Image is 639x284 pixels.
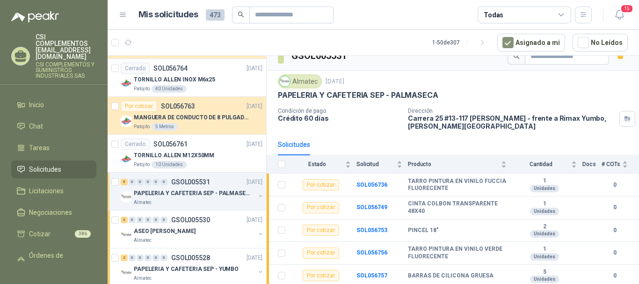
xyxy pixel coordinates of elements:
[29,250,87,271] span: Órdenes de Compra
[153,141,188,147] p: SOL056761
[513,53,520,59] span: search
[408,178,507,192] b: TARRO PINTURA EN VINILO FUCCIA FLUORECENTE
[152,217,160,223] div: 0
[408,227,439,234] b: PINCEL 18"
[160,217,167,223] div: 0
[134,227,196,236] p: ASEO [PERSON_NAME]
[530,276,559,283] div: Unidades
[121,255,128,261] div: 2
[278,108,400,114] p: Condición de pago
[29,186,64,196] span: Licitaciones
[121,153,132,165] img: Company Logo
[247,216,262,225] p: [DATE]
[512,161,569,167] span: Cantidad
[356,204,387,211] a: SOL056749
[303,270,339,281] div: Por cotizar
[152,179,160,185] div: 0
[121,229,132,240] img: Company Logo
[134,151,214,160] p: TORNILLO ALLEN M12X50MM
[171,179,210,185] p: GSOL005531
[408,114,616,130] p: Carrera 25 #13-117 [PERSON_NAME] - frente a Rimax Yumbo , [PERSON_NAME][GEOGRAPHIC_DATA]
[152,255,160,261] div: 0
[408,200,507,215] b: CINTA COLBON TRANSPARENTE 48X40
[160,179,167,185] div: 0
[145,217,152,223] div: 0
[134,275,152,282] p: Almatec
[512,155,582,174] th: Cantidad
[152,161,187,168] div: 10 Unidades
[121,78,132,89] img: Company Logo
[134,199,152,206] p: Almatec
[137,217,144,223] div: 0
[512,200,577,208] b: 1
[602,181,628,189] b: 0
[29,229,51,239] span: Cotizar
[134,85,150,93] p: Patojito
[29,207,72,218] span: Negociaciones
[602,161,620,167] span: # COTs
[29,143,50,153] span: Tareas
[602,271,628,280] b: 0
[11,96,96,114] a: Inicio
[291,49,348,63] h3: GSOL005531
[530,253,559,261] div: Unidades
[206,9,225,21] span: 473
[247,140,262,149] p: [DATE]
[121,191,132,203] img: Company Logo
[573,34,628,51] button: No Leídos
[121,116,132,127] img: Company Logo
[129,179,136,185] div: 0
[278,139,310,150] div: Solicitudes
[36,62,96,79] p: CSI COMPLEMENTOS Y SUMINISTROS INDUSTRIALES SAS
[356,182,387,188] a: SOL056736
[611,7,628,23] button: 15
[278,74,322,88] div: Almatec
[582,155,602,174] th: Docs
[108,59,266,97] a: CerradoSOL056764[DATE] Company LogoTORNILLO ALLEN INOX M6x25Patojito40 Unidades
[129,217,136,223] div: 0
[11,11,59,22] img: Logo peakr
[484,10,503,20] div: Todas
[278,90,438,100] p: PAPELERIA Y CAFETERIA SEP - PALMASECA
[356,155,408,174] th: Solicitud
[497,34,565,51] button: Asignado a mi
[602,248,628,257] b: 0
[134,237,152,244] p: Almatec
[108,97,266,135] a: Por cotizarSOL056763[DATE] Company LogoMANGUERA DE CONDUCTO DE 8 PULGADAS DE ALAMBRE DE ACERO PUP...
[121,214,264,244] a: 3 0 0 0 0 0 GSOL005530[DATE] Company LogoASEO [PERSON_NAME]Almatec
[602,203,628,212] b: 0
[134,265,239,274] p: PAPELERIA Y CAFETERIA SEP - YUMBO
[512,177,577,185] b: 1
[152,85,187,93] div: 40 Unidades
[121,138,150,150] div: Cerrado
[161,103,195,109] p: SOL056763
[152,123,178,131] div: 5 Metros
[280,76,290,87] img: Company Logo
[356,227,387,233] a: SOL056753
[11,182,96,200] a: Licitaciones
[303,202,339,213] div: Por cotizar
[29,100,44,110] span: Inicio
[121,267,132,278] img: Company Logo
[247,254,262,262] p: [DATE]
[247,178,262,187] p: [DATE]
[530,185,559,192] div: Unidades
[137,255,144,261] div: 0
[36,34,96,60] p: CSI COMPLEMENTOS [EMAIL_ADDRESS][DOMAIN_NAME]
[29,121,43,131] span: Chat
[11,160,96,178] a: Solicitudes
[137,179,144,185] div: 0
[11,247,96,275] a: Órdenes de Compra
[134,75,215,84] p: TORNILLO ALLEN INOX M6x25
[620,4,633,13] span: 15
[121,179,128,185] div: 5
[408,155,512,174] th: Producto
[602,155,639,174] th: # COTs
[356,249,387,256] a: SOL056756
[160,255,167,261] div: 0
[408,246,507,260] b: TARRO PINTURA EN VINILO VERDE FLUORECENTE
[75,230,91,238] span: 386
